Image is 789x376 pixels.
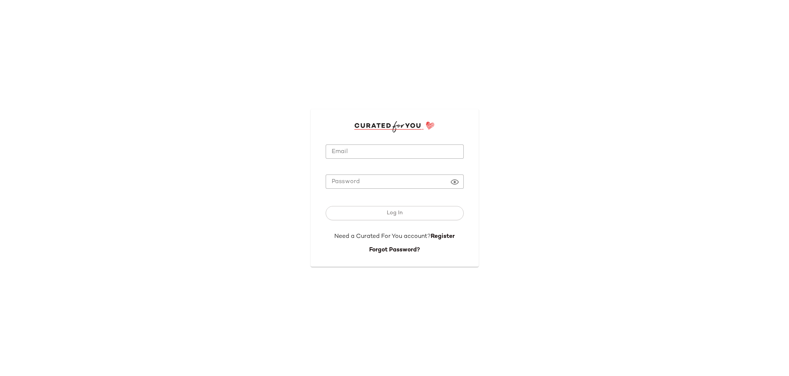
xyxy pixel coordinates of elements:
[369,247,420,253] a: Forgot Password?
[334,233,431,240] span: Need a Curated For You account?
[326,206,464,220] button: Log In
[431,233,455,240] a: Register
[354,121,435,132] img: cfy_login_logo.DGdB1djN.svg
[386,210,403,216] span: Log In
